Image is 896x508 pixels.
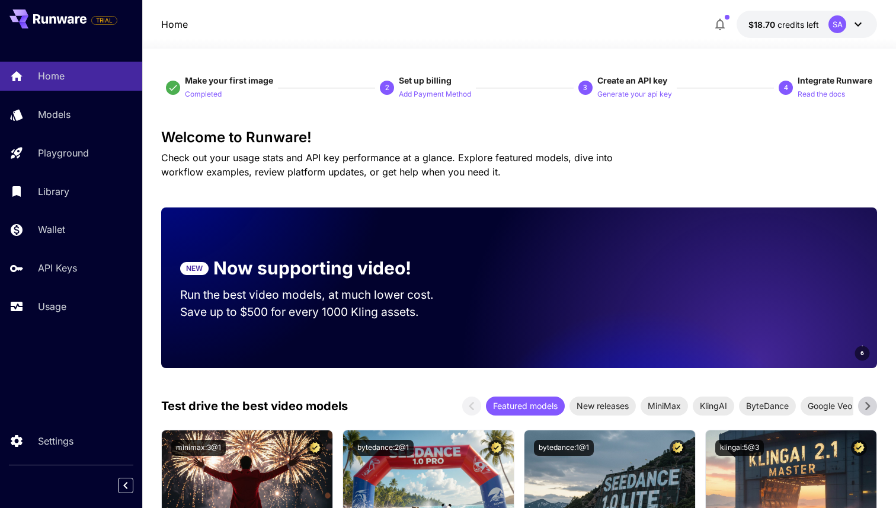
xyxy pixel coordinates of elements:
[38,261,77,275] p: API Keys
[693,400,734,412] span: KlingAI
[127,475,142,496] div: Collapse sidebar
[161,17,188,31] a: Home
[161,129,877,146] h3: Welcome to Runware!
[118,478,133,493] button: Collapse sidebar
[777,20,819,30] span: credits left
[569,400,636,412] span: New releases
[180,303,456,321] p: Save up to $500 for every 1000 Kling assets.
[38,434,73,448] p: Settings
[569,397,636,416] div: New releases
[38,299,66,314] p: Usage
[641,397,688,416] div: MiniMax
[748,18,819,31] div: $18.69885
[798,89,845,100] p: Read the docs
[597,89,672,100] p: Generate your api key
[828,15,846,33] div: SA
[801,400,859,412] span: Google Veo
[399,87,471,101] button: Add Payment Method
[399,89,471,100] p: Add Payment Method
[185,87,222,101] button: Completed
[38,107,71,122] p: Models
[641,400,688,412] span: MiniMax
[161,17,188,31] nav: breadcrumb
[737,11,877,38] button: $18.69885SA
[739,397,796,416] div: ByteDance
[739,400,796,412] span: ByteDance
[748,20,777,30] span: $18.70
[353,440,414,456] button: bytedance:2@1
[693,397,734,416] div: KlingAI
[534,440,594,456] button: bytedance:1@1
[161,152,613,178] span: Check out your usage stats and API key performance at a glance. Explore featured models, dive int...
[399,75,452,85] span: Set up billing
[38,222,65,237] p: Wallet
[597,75,667,85] span: Create an API key
[486,400,565,412] span: Featured models
[851,440,867,456] button: Certified Model – Vetted for best performance and includes a commercial license.
[798,75,872,85] span: Integrate Runware
[91,13,117,27] span: Add your payment card to enable full platform functionality.
[597,87,672,101] button: Generate your api key
[171,440,226,456] button: minimax:3@1
[38,69,65,83] p: Home
[784,82,788,93] p: 4
[92,16,117,25] span: TRIAL
[860,349,864,357] span: 6
[670,440,686,456] button: Certified Model – Vetted for best performance and includes a commercial license.
[185,75,273,85] span: Make your first image
[385,82,389,93] p: 2
[488,440,504,456] button: Certified Model – Vetted for best performance and includes a commercial license.
[180,286,456,303] p: Run the best video models, at much lower cost.
[213,255,411,282] p: Now supporting video!
[161,397,348,415] p: Test drive the best video models
[801,397,859,416] div: Google Veo
[186,263,203,274] p: NEW
[715,440,764,456] button: klingai:5@3
[38,184,69,199] p: Library
[583,82,587,93] p: 3
[185,89,222,100] p: Completed
[307,440,323,456] button: Certified Model – Vetted for best performance and includes a commercial license.
[798,87,845,101] button: Read the docs
[486,397,565,416] div: Featured models
[38,146,89,160] p: Playground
